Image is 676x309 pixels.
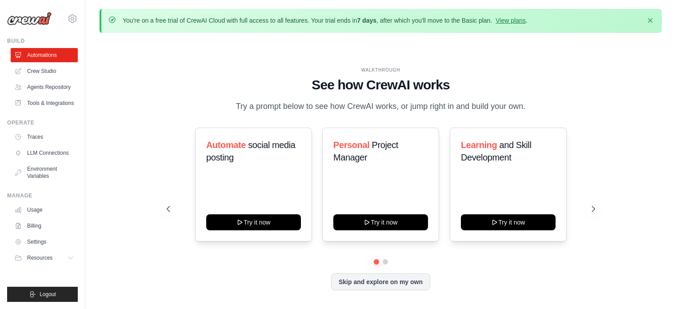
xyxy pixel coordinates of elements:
[11,146,78,160] a: LLM Connections
[7,287,78,302] button: Logout
[632,266,676,309] iframe: Chat Widget
[11,162,78,183] a: Environment Variables
[333,140,398,162] span: Project Manager
[206,140,296,162] span: social media posting
[7,12,52,25] img: Logo
[11,219,78,233] a: Billing
[333,140,369,150] span: Personal
[7,37,78,44] div: Build
[11,96,78,110] a: Tools & Integrations
[167,67,595,73] div: WALKTHROUGH
[11,203,78,217] a: Usage
[7,119,78,126] div: Operate
[11,48,78,62] a: Automations
[461,214,556,230] button: Try it now
[333,214,428,230] button: Try it now
[167,77,595,93] h1: See how CrewAI works
[27,254,52,261] span: Resources
[331,273,430,290] button: Skip and explore on my own
[7,192,78,199] div: Manage
[357,17,376,24] strong: 7 days
[40,291,56,298] span: Logout
[11,80,78,94] a: Agents Repository
[232,100,530,113] p: Try a prompt below to see how CrewAI works, or jump right in and build your own.
[461,140,531,162] span: and Skill Development
[11,251,78,265] button: Resources
[11,235,78,249] a: Settings
[11,130,78,144] a: Traces
[461,140,497,150] span: Learning
[11,64,78,78] a: Crew Studio
[496,17,525,24] a: View plans
[206,140,246,150] span: Automate
[123,16,528,25] p: You're on a free trial of CrewAI Cloud with full access to all features. Your trial ends in , aft...
[206,214,301,230] button: Try it now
